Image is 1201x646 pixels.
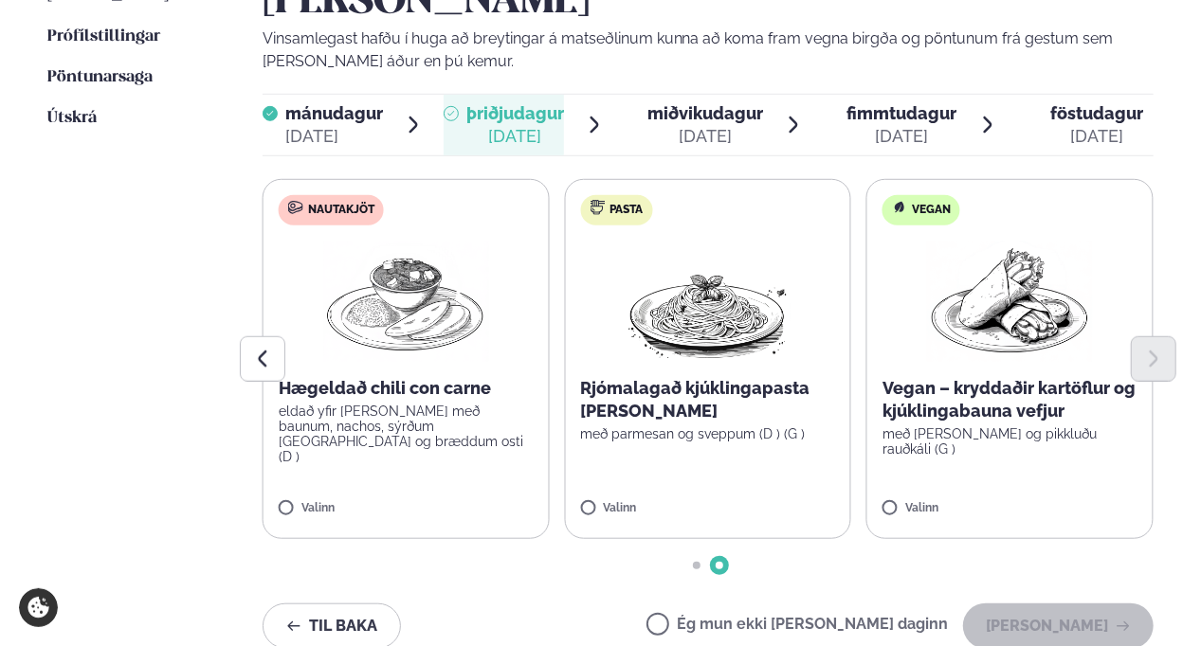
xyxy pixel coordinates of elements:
[47,26,160,48] a: Prófílstillingar
[263,27,1155,73] p: Vinsamlegast hafðu í huga að breytingar á matseðlinum kunna að koma fram vegna birgða og pöntunum...
[1131,336,1176,382] button: Next slide
[883,377,1137,422] p: Vegan – kryddaðir kartöflur og kjúklingabauna vefjur
[322,241,489,362] img: Curry-Rice-Naan.png
[47,66,153,89] a: Pöntunarsaga
[580,426,835,441] p: með parmesan og sveppum (D ) (G )
[610,203,643,218] span: Pasta
[647,125,763,148] div: [DATE]
[466,125,564,148] div: [DATE]
[285,125,383,148] div: [DATE]
[846,125,956,148] div: [DATE]
[926,241,1093,362] img: Wraps.png
[47,69,153,85] span: Pöntunarsaga
[912,203,951,218] span: Vegan
[1051,103,1144,123] span: föstudagur
[693,562,701,569] span: Go to slide 1
[47,28,160,45] span: Prófílstillingar
[1051,125,1144,148] div: [DATE]
[647,103,763,123] span: miðvikudagur
[288,200,303,215] img: beef.svg
[892,200,907,215] img: Vegan.svg
[19,588,58,627] a: Cookie settings
[580,377,835,422] p: Rjómalagað kjúklingapasta [PERSON_NAME]
[590,200,605,215] img: pasta.svg
[279,404,534,464] p: eldað yfir [PERSON_NAME] með baunum, nachos, sýrðum [GEOGRAPHIC_DATA] og bræddum osti (D )
[279,377,534,400] p: Hægeldað chili con carne
[846,103,956,123] span: fimmtudagur
[625,241,792,362] img: Spagetti.png
[47,110,97,126] span: Útskrá
[883,426,1137,457] p: með [PERSON_NAME] og pikkluðu rauðkáli (G )
[285,103,383,123] span: mánudagur
[47,107,97,130] a: Útskrá
[308,203,374,218] span: Nautakjöt
[466,103,564,123] span: þriðjudagur
[716,562,723,569] span: Go to slide 2
[240,336,285,382] button: Previous slide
